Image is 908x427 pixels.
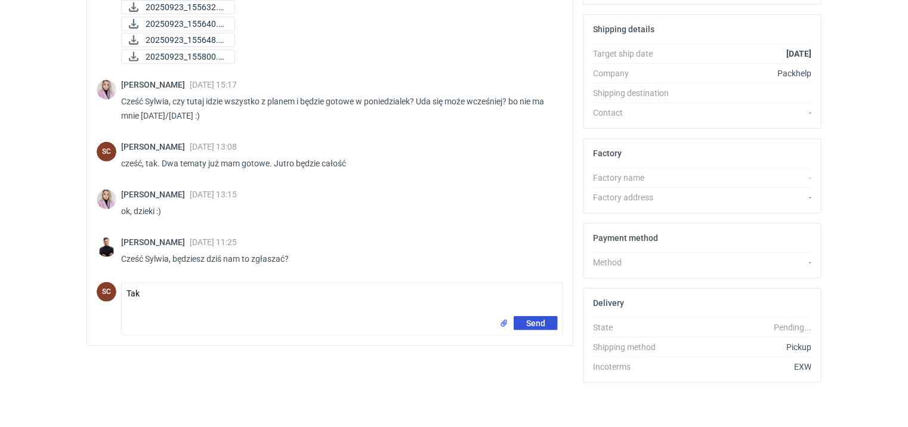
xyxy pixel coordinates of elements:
[121,204,554,218] p: ok, dzieki :)
[680,191,811,203] div: -
[593,24,654,34] h2: Shipping details
[593,87,680,99] div: Shipping destination
[97,80,116,100] img: Klaudia Wiśniewska
[514,316,558,330] button: Send
[526,319,545,327] span: Send
[121,33,235,47] a: 20250923_155648.jpg
[680,361,811,373] div: EXW
[97,190,116,209] img: Klaudia Wiśniewska
[680,172,811,184] div: -
[774,323,811,332] em: Pending...
[593,233,658,243] h2: Payment method
[680,107,811,119] div: -
[190,237,237,247] span: [DATE] 11:25
[593,48,680,60] div: Target ship date
[121,17,235,31] a: 20250923_155640.jpg
[593,341,680,353] div: Shipping method
[121,252,554,266] p: Cześć Sylwia, będziesz dziś nam to zgłaszać?
[146,1,225,14] span: 20250923_155632.jpg
[593,67,680,79] div: Company
[97,142,116,162] div: Sylwia Cichórz
[121,156,554,171] p: cześć, tak. Dwa tematy już mam gotowe. Jutro będzie całość
[190,142,237,151] span: [DATE] 13:08
[97,237,116,257] img: Tomasz Kubiak
[190,190,237,199] span: [DATE] 13:15
[593,148,622,158] h2: Factory
[97,282,116,302] figcaption: SC
[146,33,225,47] span: 20250923_155648.jpg
[97,282,116,302] div: Sylwia Cichórz
[593,172,680,184] div: Factory name
[593,321,680,333] div: State
[121,94,554,123] p: Cześć Sylwia, czy tutaj idzie wszystko z planem i będzie gotowe w poniedzialek? Uda się może wcze...
[680,67,811,79] div: Packhelp
[121,80,190,89] span: [PERSON_NAME]
[121,142,190,151] span: [PERSON_NAME]
[97,142,116,162] figcaption: SC
[786,49,811,58] strong: [DATE]
[121,237,190,247] span: [PERSON_NAME]
[190,80,237,89] span: [DATE] 15:17
[680,256,811,268] div: -
[593,107,680,119] div: Contact
[146,17,225,30] span: 20250923_155640.jpg
[121,190,190,199] span: [PERSON_NAME]
[146,50,225,63] span: 20250923_155800.jpg
[122,283,563,316] textarea: Tak
[593,191,680,203] div: Factory address
[121,49,235,64] a: 20250923_155800.jpg
[680,341,811,353] div: Pickup
[593,256,680,268] div: Method
[593,298,624,308] h2: Delivery
[593,361,680,373] div: Incoterms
